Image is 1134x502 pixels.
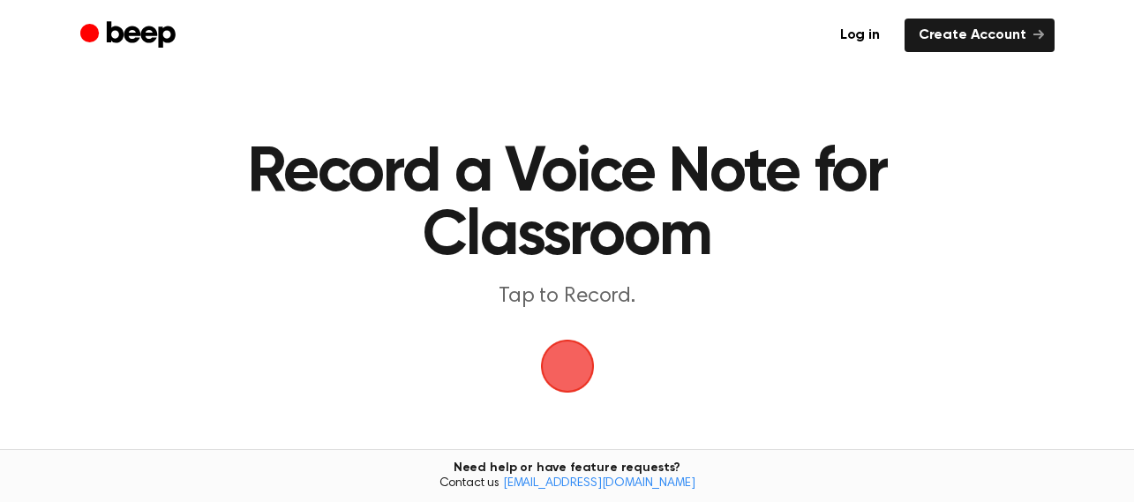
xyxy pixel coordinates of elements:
a: [EMAIL_ADDRESS][DOMAIN_NAME] [503,477,695,490]
a: Create Account [905,19,1055,52]
img: Beep Logo [541,340,594,393]
h1: Record a Voice Note for Classroom [191,141,943,268]
a: Beep [80,19,180,53]
span: Contact us [11,476,1123,492]
p: Tap to Record. [229,282,906,311]
a: Log in [826,19,894,52]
